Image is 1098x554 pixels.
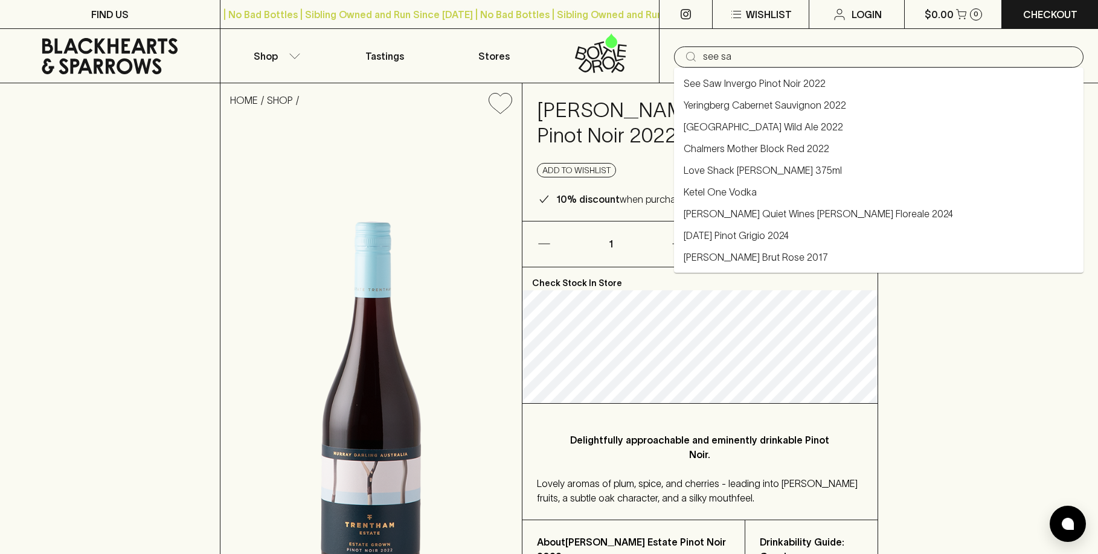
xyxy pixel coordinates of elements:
p: Stores [478,49,510,63]
p: $0.00 [925,7,954,22]
a: See Saw Invergo Pinot Noir 2022 [684,76,826,91]
a: [GEOGRAPHIC_DATA] Wild Ale 2022 [684,119,843,134]
a: Ketel One Vodka [684,185,757,199]
p: Checkout [1023,7,1077,22]
p: 0 [974,11,978,18]
p: Tastings [365,49,404,63]
b: 10% discount [556,194,620,205]
a: [PERSON_NAME] Quiet Wines [PERSON_NAME] Floreale 2024 [684,206,953,221]
a: Chalmers Mother Block Red 2022 [684,141,829,156]
a: Yeringberg Cabernet Sauvignon 2022 [684,98,846,112]
a: Tastings [330,29,440,83]
input: Try "Pinot noir" [703,47,1074,66]
p: Login [852,7,882,22]
button: Add to wishlist [537,163,616,177]
a: SHOP [267,95,293,106]
p: Wishlist [746,7,792,22]
a: [DATE] Pinot Grigio 2024 [684,228,789,243]
p: 1 [597,221,626,267]
p: when purchasing 6 or more bottles [556,192,771,206]
p: Delightfully approachable and eminently drinkable Pinot Noir. [561,433,840,462]
h4: [PERSON_NAME] Estate Pinot Noir 2022 [537,98,783,148]
span: Lovely aromas of plum, spice, and cherries - leading into [PERSON_NAME] fruits, a subtle oak char... [537,478,858,503]
a: Love Shack [PERSON_NAME] 375ml [684,163,842,177]
img: bubble-icon [1062,518,1074,530]
a: Stores [440,29,550,83]
p: Check Stock In Store [522,267,878,290]
p: Shop [254,49,278,63]
button: Shop [220,29,330,83]
a: [PERSON_NAME] Brut Rose 2017 [684,250,828,264]
button: Add to wishlist [484,88,517,119]
p: FIND US [91,7,129,22]
a: HOME [230,95,258,106]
